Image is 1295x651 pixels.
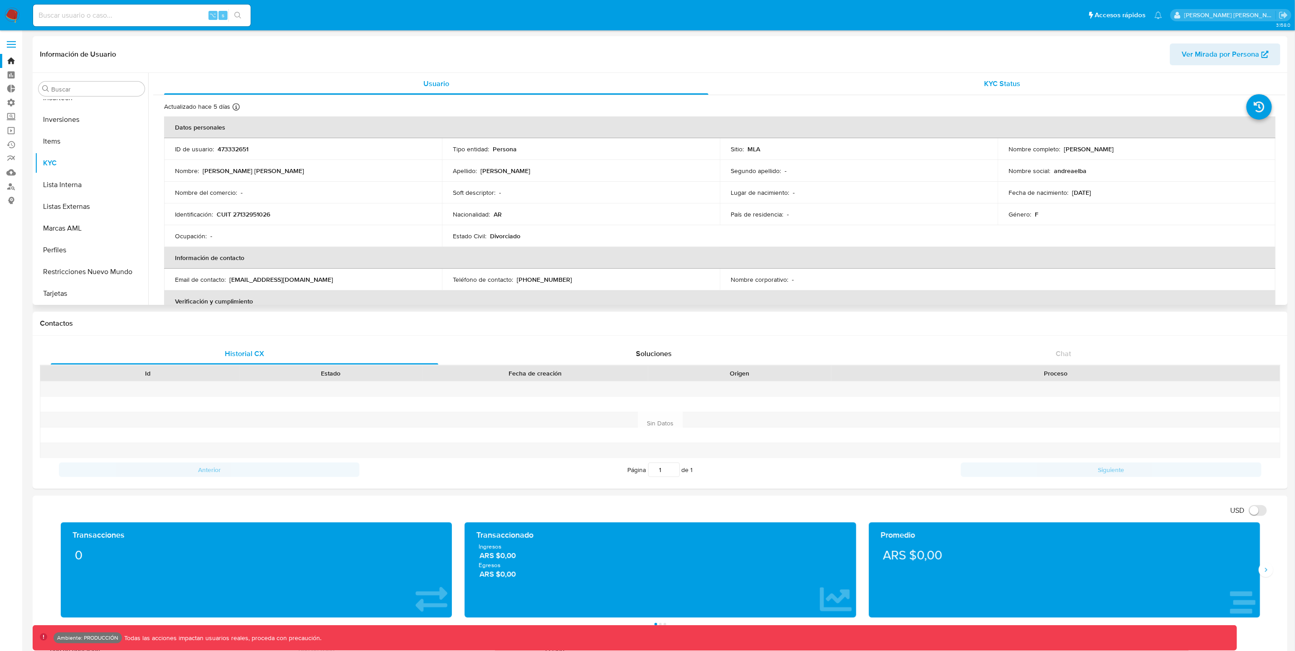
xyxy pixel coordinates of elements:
p: Apellido : [453,167,477,175]
div: Origen [655,369,825,378]
p: Email de contacto : [175,275,226,284]
p: - [787,210,789,218]
p: Ocupación : [175,232,207,240]
span: Ver Mirada por Persona [1182,43,1259,65]
input: Buscar usuario o caso... [33,10,251,21]
a: Salir [1279,10,1288,20]
p: Tipo entidad : [453,145,489,153]
div: Estado [246,369,416,378]
p: Ambiente: PRODUCCIÓN [57,636,118,640]
input: Buscar [51,85,141,93]
th: Información de contacto [164,247,1276,269]
p: [EMAIL_ADDRESS][DOMAIN_NAME] [229,275,333,284]
p: [PHONE_NUMBER] [517,275,572,284]
p: Nombre completo : [1009,145,1060,153]
p: Nombre corporativo : [731,275,788,284]
p: Nacionalidad : [453,210,490,218]
p: Estado Civil : [453,232,486,240]
p: Identificación : [175,210,213,218]
span: 1 [691,465,693,474]
p: - [792,275,794,284]
button: Marcas AML [35,217,148,239]
p: - [210,232,212,240]
span: Soluciones [636,348,672,359]
p: Nombre social : [1009,167,1050,175]
button: Lista Interna [35,174,148,196]
button: Buscar [42,85,49,92]
p: Segundo apellido : [731,167,781,175]
p: Todas las acciones impactan usuarios reales, proceda con precaución. [122,634,321,642]
span: ⌥ [209,11,216,19]
button: Listas Externas [35,196,148,217]
p: 473332651 [218,145,248,153]
p: F [1035,210,1038,218]
p: - [241,188,243,197]
p: Actualizado hace 5 días [164,102,230,111]
p: [DATE] [1072,188,1091,197]
p: Nombre del comercio : [175,188,237,197]
span: Accesos rápidos [1095,10,1145,20]
p: [PERSON_NAME] [PERSON_NAME] [203,167,304,175]
div: Proceso [838,369,1274,378]
p: - [499,188,501,197]
p: Sitio : [731,145,744,153]
p: CUIT 27132951026 [217,210,270,218]
h1: Contactos [40,319,1280,328]
p: País de residencia : [731,210,783,218]
button: Restricciones Nuevo Mundo [35,261,148,283]
p: [PERSON_NAME] [1064,145,1114,153]
button: search-icon [228,9,247,22]
p: [PERSON_NAME] [480,167,530,175]
span: s [222,11,224,19]
th: Verificación y cumplimiento [164,290,1276,312]
span: Historial CX [225,348,264,359]
p: MLA [747,145,760,153]
p: Persona [493,145,517,153]
p: Teléfono de contacto : [453,275,513,284]
p: leidy.martinez@mercadolibre.com.co [1184,11,1276,19]
span: Usuario [423,78,449,89]
button: Ver Mirada por Persona [1170,43,1280,65]
p: Divorciado [490,232,520,240]
p: andreaelba [1054,167,1086,175]
button: Perfiles [35,239,148,261]
button: Items [35,130,148,152]
button: Anterior [59,463,359,477]
p: AR [494,210,502,218]
div: Id [63,369,233,378]
button: Tarjetas [35,283,148,304]
span: Página de [628,463,693,477]
a: Notificaciones [1154,11,1162,19]
p: Fecha de nacimiento : [1009,188,1068,197]
p: ID de usuario : [175,145,214,153]
span: KYC Status [985,78,1021,89]
p: Lugar de nacimiento : [731,188,789,197]
button: Siguiente [961,463,1261,477]
p: - [785,167,786,175]
button: Inversiones [35,109,148,130]
p: Soft descriptor : [453,188,495,197]
div: Fecha de creación [429,369,642,378]
span: Chat [1056,348,1071,359]
p: Nombre : [175,167,199,175]
p: - [793,188,795,197]
h1: Información de Usuario [40,50,116,59]
p: Género : [1009,210,1031,218]
button: KYC [35,152,148,174]
th: Datos personales [164,116,1276,138]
